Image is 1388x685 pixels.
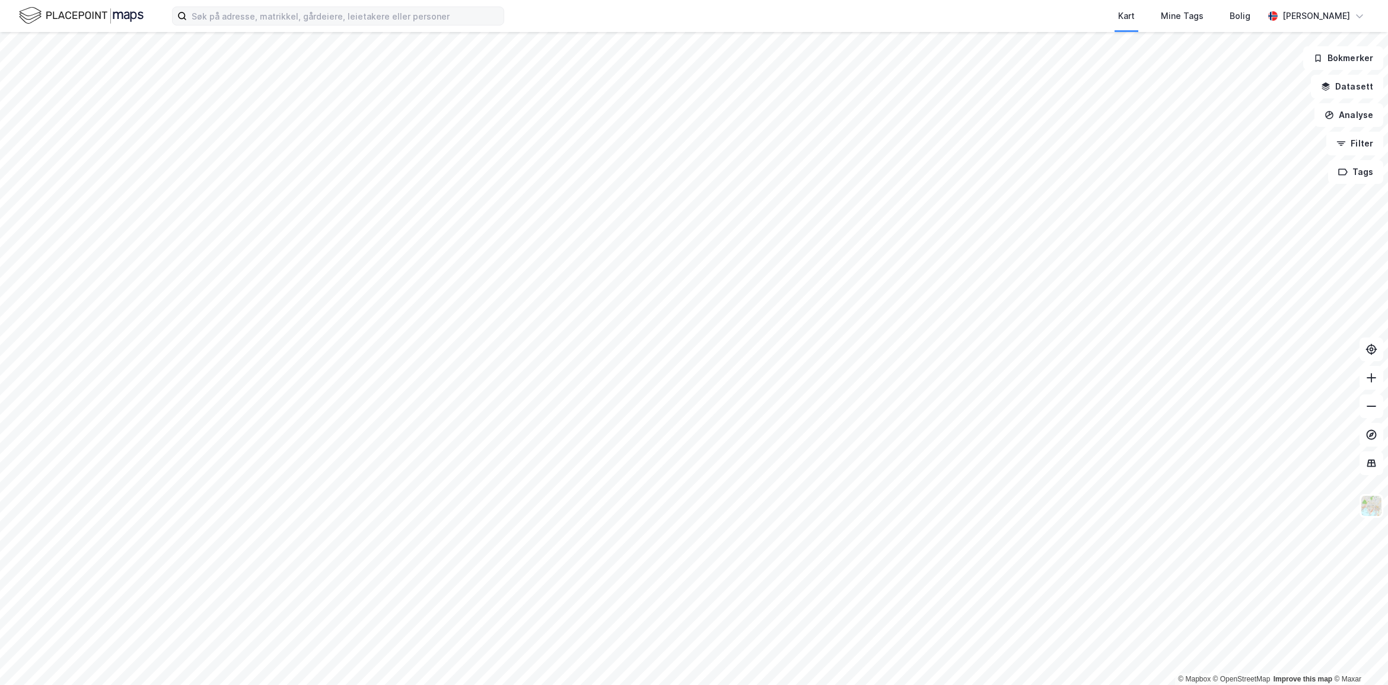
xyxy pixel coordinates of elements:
[1303,46,1383,70] button: Bokmerker
[1230,9,1250,23] div: Bolig
[1328,160,1383,184] button: Tags
[1326,132,1383,155] button: Filter
[19,5,144,26] img: logo.f888ab2527a4732fd821a326f86c7f29.svg
[1161,9,1204,23] div: Mine Tags
[1329,628,1388,685] iframe: Chat Widget
[1178,675,1211,683] a: Mapbox
[1213,675,1271,683] a: OpenStreetMap
[1329,628,1388,685] div: Kontrollprogram for chat
[1360,495,1383,517] img: Z
[1274,675,1332,683] a: Improve this map
[1118,9,1135,23] div: Kart
[1282,9,1350,23] div: [PERSON_NAME]
[187,7,504,25] input: Søk på adresse, matrikkel, gårdeiere, leietakere eller personer
[1314,103,1383,127] button: Analyse
[1311,75,1383,98] button: Datasett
